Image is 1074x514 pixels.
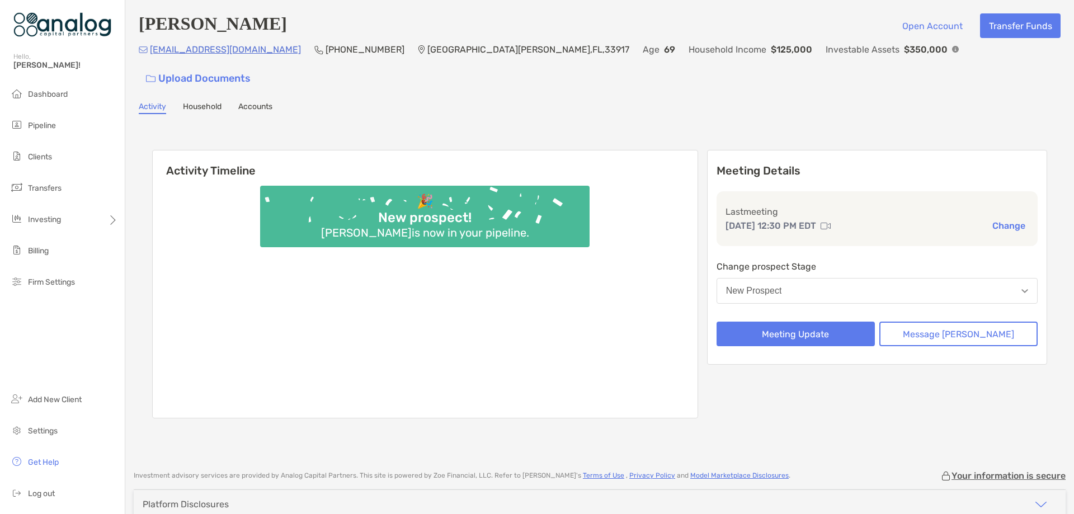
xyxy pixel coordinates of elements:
p: Household Income [689,43,766,56]
button: Open Account [893,13,971,38]
img: pipeline icon [10,118,23,131]
p: Investable Assets [826,43,899,56]
img: investing icon [10,212,23,225]
span: Pipeline [28,121,56,130]
h4: [PERSON_NAME] [139,13,287,38]
div: [PERSON_NAME] is now in your pipeline. [317,226,534,239]
img: Open dropdown arrow [1021,289,1028,293]
p: Age [643,43,660,56]
span: Settings [28,426,58,436]
img: transfers icon [10,181,23,194]
a: Upload Documents [139,67,258,91]
img: icon arrow [1034,498,1048,511]
span: Transfers [28,183,62,193]
img: Zoe Logo [13,4,111,45]
img: Location Icon [418,45,425,54]
button: Message [PERSON_NAME] [879,322,1038,346]
div: New Prospect [726,286,782,296]
div: 🎉 [412,194,438,210]
p: Change prospect Stage [717,260,1038,273]
img: Email Icon [139,46,148,53]
div: Platform Disclosures [143,499,229,510]
h6: Activity Timeline [153,150,698,177]
a: Household [183,102,222,114]
span: Dashboard [28,89,68,99]
p: [DATE] 12:30 PM EDT [726,219,816,233]
span: Add New Client [28,395,82,404]
img: billing icon [10,243,23,257]
p: Your information is secure [951,470,1066,481]
a: Terms of Use [583,471,624,479]
p: 69 [664,43,675,56]
button: Change [989,220,1029,232]
img: button icon [146,75,156,83]
p: [PHONE_NUMBER] [326,43,404,56]
span: Firm Settings [28,277,75,287]
p: [GEOGRAPHIC_DATA][PERSON_NAME] , FL , 33917 [427,43,629,56]
a: Model Marketplace Disclosures [690,471,789,479]
button: Transfer Funds [980,13,1061,38]
img: get-help icon [10,455,23,468]
p: [EMAIL_ADDRESS][DOMAIN_NAME] [150,43,301,56]
p: $350,000 [904,43,948,56]
img: Phone Icon [314,45,323,54]
button: Meeting Update [717,322,875,346]
p: $125,000 [771,43,812,56]
span: Log out [28,489,55,498]
img: firm-settings icon [10,275,23,288]
p: Last meeting [726,205,1029,219]
span: Investing [28,215,61,224]
img: clients icon [10,149,23,163]
img: logout icon [10,486,23,499]
img: dashboard icon [10,87,23,100]
span: Clients [28,152,52,162]
div: New prospect! [374,210,476,226]
span: [PERSON_NAME]! [13,60,118,70]
button: New Prospect [717,278,1038,304]
p: Meeting Details [717,164,1038,178]
a: Privacy Policy [629,471,675,479]
img: Info Icon [952,46,959,53]
img: add_new_client icon [10,392,23,405]
span: Billing [28,246,49,256]
img: settings icon [10,423,23,437]
img: communication type [821,221,831,230]
span: Get Help [28,458,59,467]
a: Activity [139,102,166,114]
a: Accounts [238,102,272,114]
p: Investment advisory services are provided by Analog Capital Partners . This site is powered by Zo... [134,471,790,480]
